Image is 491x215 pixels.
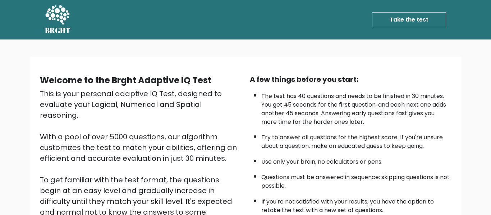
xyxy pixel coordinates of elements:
b: Welcome to the Brght Adaptive IQ Test [40,74,211,86]
a: BRGHT [45,3,71,37]
div: A few things before you start: [250,74,451,85]
li: Questions must be answered in sequence; skipping questions is not possible. [261,169,451,190]
h5: BRGHT [45,26,71,35]
li: If you're not satisfied with your results, you have the option to retake the test with a new set ... [261,194,451,215]
li: Use only your brain, no calculators or pens. [261,154,451,166]
li: Try to answer all questions for the highest score. If you're unsure about a question, make an edu... [261,130,451,150]
a: Take the test [372,12,446,27]
li: The test has 40 questions and needs to be finished in 30 minutes. You get 45 seconds for the firs... [261,88,451,126]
